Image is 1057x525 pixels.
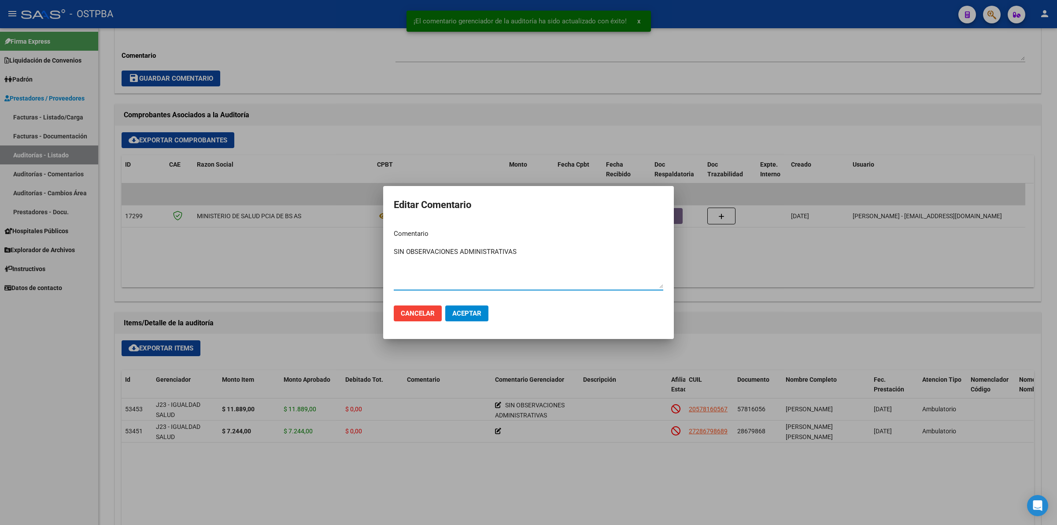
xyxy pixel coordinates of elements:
[445,305,488,321] button: Aceptar
[452,309,481,317] span: Aceptar
[401,309,435,317] span: Cancelar
[394,229,663,239] p: Comentario
[394,305,442,321] button: Cancelar
[1027,495,1048,516] div: Open Intercom Messenger
[394,197,663,213] h2: Editar Comentario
